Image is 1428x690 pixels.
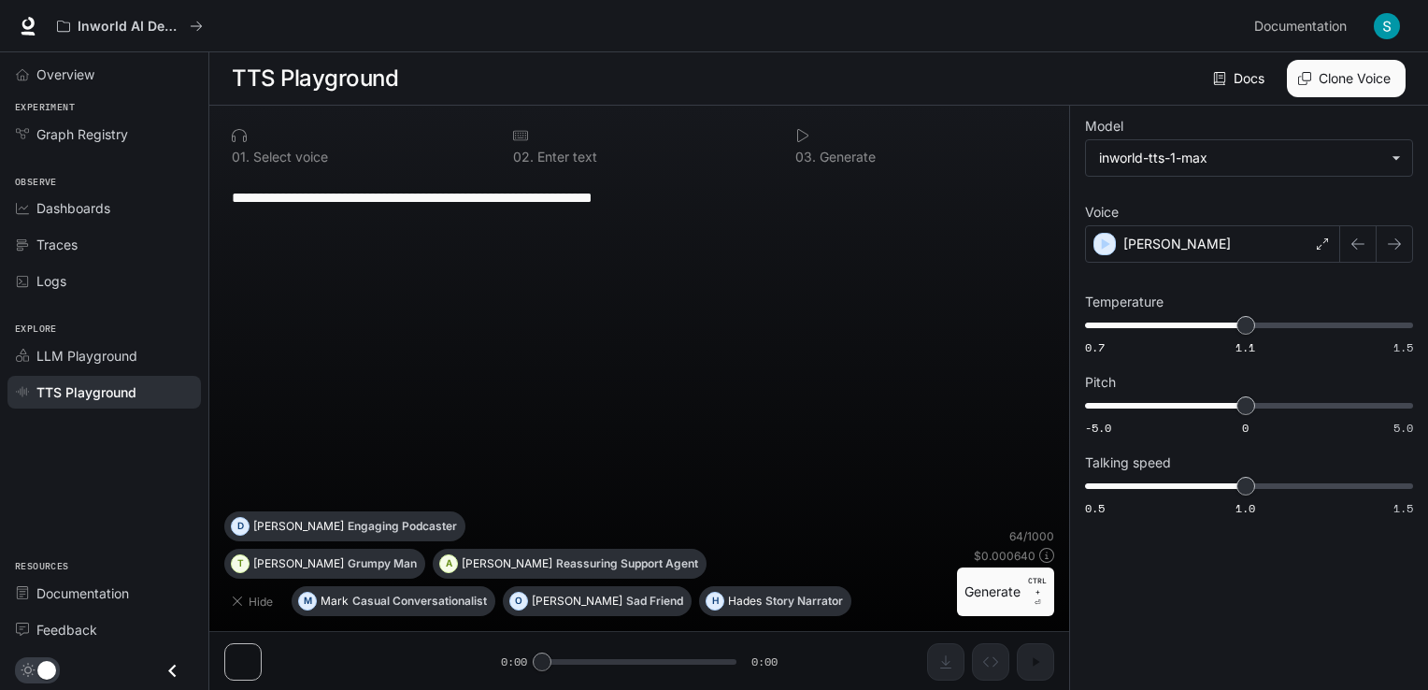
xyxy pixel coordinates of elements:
[1086,140,1412,176] div: inworld-tts-1-max
[440,549,457,579] div: A
[1287,60,1406,97] button: Clone Voice
[348,558,417,569] p: Grumpy Man
[7,613,201,646] a: Feedback
[37,659,56,680] span: Dark mode toggle
[78,19,182,35] p: Inworld AI Demos
[1247,7,1361,45] a: Documentation
[7,118,201,151] a: Graph Registry
[534,151,597,164] p: Enter text
[36,346,137,366] span: LLM Playground
[816,151,876,164] p: Generate
[510,586,527,616] div: O
[299,586,316,616] div: M
[1374,13,1400,39] img: User avatar
[7,339,201,372] a: LLM Playground
[1368,7,1406,45] button: User avatar
[626,596,683,607] p: Sad Friend
[224,511,465,541] button: D[PERSON_NAME]Engaging Podcaster
[1393,420,1413,436] span: 5.0
[253,558,344,569] p: [PERSON_NAME]
[36,620,97,640] span: Feedback
[433,549,707,579] button: A[PERSON_NAME]Reassuring Support Agent
[1009,528,1054,544] p: 64 / 1000
[513,151,534,164] p: 0 2 .
[250,151,328,164] p: Select voice
[36,235,78,254] span: Traces
[224,549,425,579] button: T[PERSON_NAME]Grumpy Man
[36,198,110,218] span: Dashboards
[1235,500,1255,516] span: 1.0
[1085,456,1171,469] p: Talking speed
[1393,339,1413,355] span: 1.5
[36,382,136,402] span: TTS Playground
[503,586,692,616] button: O[PERSON_NAME]Sad Friend
[1393,500,1413,516] span: 1.5
[7,228,201,261] a: Traces
[1085,500,1105,516] span: 0.5
[36,65,94,84] span: Overview
[7,192,201,224] a: Dashboards
[253,521,344,532] p: [PERSON_NAME]
[36,124,128,144] span: Graph Registry
[232,549,249,579] div: T
[1254,15,1347,38] span: Documentation
[1235,339,1255,355] span: 1.1
[7,376,201,409] a: TTS Playground
[49,7,211,45] button: All workspaces
[1242,420,1249,436] span: 0
[352,596,487,607] p: Casual Conversationalist
[232,511,249,541] div: D
[151,652,193,690] button: Close drawer
[292,586,495,616] button: MMarkCasual Conversationalist
[462,558,552,569] p: [PERSON_NAME]
[1085,376,1116,389] p: Pitch
[532,596,622,607] p: [PERSON_NAME]
[795,151,816,164] p: 0 3 .
[1099,149,1382,167] div: inworld-tts-1-max
[1085,295,1164,309] p: Temperature
[699,586,851,616] button: HHadesStory Narrator
[728,596,762,607] p: Hades
[1085,339,1105,355] span: 0.7
[232,60,398,97] h1: TTS Playground
[7,577,201,610] a: Documentation
[36,271,66,291] span: Logs
[36,583,129,603] span: Documentation
[707,586,723,616] div: H
[957,568,1054,616] button: GenerateCTRL +⏎
[232,151,250,164] p: 0 1 .
[1028,575,1047,609] p: ⏎
[1123,235,1231,253] p: [PERSON_NAME]
[556,558,698,569] p: Reassuring Support Agent
[7,265,201,297] a: Logs
[1028,575,1047,597] p: CTRL +
[1209,60,1272,97] a: Docs
[7,58,201,91] a: Overview
[348,521,457,532] p: Engaging Podcaster
[224,586,284,616] button: Hide
[1085,206,1119,219] p: Voice
[1085,120,1123,133] p: Model
[1085,420,1111,436] span: -5.0
[765,596,843,607] p: Story Narrator
[974,548,1035,564] p: $ 0.000640
[321,596,349,607] p: Mark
